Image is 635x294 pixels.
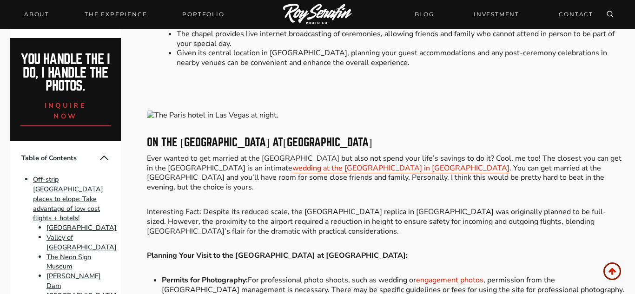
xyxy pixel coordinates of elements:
a: About [19,8,55,21]
a: THE EXPERIENCE [79,8,152,21]
button: View Search Form [603,8,616,21]
button: Collapse Table of Contents [99,152,110,163]
a: [PERSON_NAME] Dam [46,271,101,290]
a: wedding at the [GEOGRAPHIC_DATA] in [GEOGRAPHIC_DATA] [292,163,509,173]
a: inquire now [20,93,111,126]
a: BLOG [409,6,440,22]
a: [GEOGRAPHIC_DATA] [46,223,117,232]
a: Off-strip [GEOGRAPHIC_DATA] places to elope: Take advantage of low cost flights + hotels! [33,175,103,222]
p: Interesting Fact: Despite its reduced scale, the [GEOGRAPHIC_DATA] replica in [GEOGRAPHIC_DATA] w... [147,207,625,236]
a: Portfolio [177,8,230,21]
nav: Primary Navigation [19,8,230,21]
a: INVESTMENT [468,6,525,22]
a: engagement photos [416,275,483,285]
a: The Neon Sign Museum [46,252,91,271]
a: Valley of [GEOGRAPHIC_DATA] [46,233,117,252]
li: The chapel provides live internet broadcasting of ceremonies, allowing friends and family who can... [177,29,625,49]
nav: Secondary Navigation [409,6,599,22]
span: inquire now [45,101,86,121]
strong: Permits for Photography: [162,275,248,285]
img: Logo of Roy Serafin Photo Co., featuring stylized text in white on a light background, representi... [283,4,352,26]
strong: Planning Your Visit to the [GEOGRAPHIC_DATA] at [GEOGRAPHIC_DATA]: [147,250,408,261]
li: Given its central location in [GEOGRAPHIC_DATA], planning your guest accommodations and any post-... [177,48,625,68]
h2: You handle the i do, I handle the photos. [20,53,111,93]
p: Ever wanted to get married at the [GEOGRAPHIC_DATA] but also not spend your life’s savings to do ... [147,154,625,192]
img: The best places to Elope in Las Vegas 12 [147,111,625,120]
h3: On the [GEOGRAPHIC_DATA] at [147,137,625,148]
a: CONTACT [553,6,599,22]
span: Table of Contents [21,153,99,163]
a: [GEOGRAPHIC_DATA] [283,137,372,148]
a: Scroll to top [603,262,621,280]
